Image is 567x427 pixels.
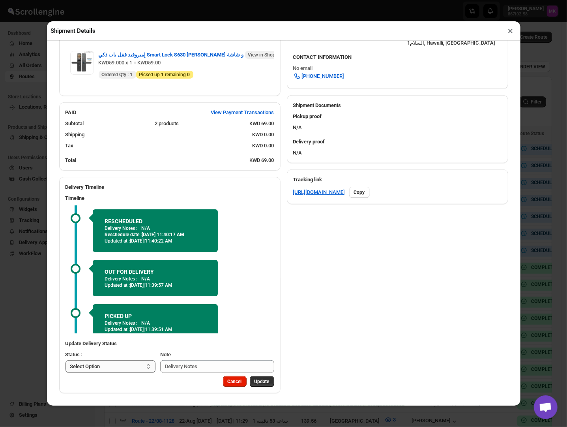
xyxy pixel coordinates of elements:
[505,25,516,36] button: ×
[65,142,246,150] div: Tax
[161,72,164,77] b: 1
[65,352,82,357] span: Status :
[287,135,508,163] div: N/A
[293,176,502,184] h3: Tracking link
[105,225,137,231] p: Delivery Notes :
[248,52,281,58] span: View in Shopify
[223,376,247,387] button: Cancel
[139,71,190,78] span: Picked up remaining
[250,376,274,387] button: Update
[130,72,133,77] b: 1
[130,282,172,288] span: [DATE] | 11:39:57 AM
[65,194,274,202] h3: Timeline
[105,312,206,320] h2: PICKED UP
[102,71,133,78] span: Ordered Qty :
[105,320,137,326] p: Delivery Notes :
[287,109,508,135] div: N/A
[105,232,142,237] strong: Reschedule date :
[302,72,344,80] span: [PHONE_NUMBER]
[105,282,206,288] p: Updated at :
[349,187,370,198] button: Copy
[253,142,274,150] div: KWD 0.00
[130,238,172,244] span: [DATE] | 11:40:22 AM
[211,109,274,117] span: View Payment Transactions
[141,276,150,282] p: N/A
[70,51,94,75] img: Item
[293,113,502,120] h3: Pickup proof
[142,232,184,237] strong: [DATE] | 11:40:17 AM
[288,70,349,83] a: [PHONE_NUMBER]
[130,327,172,332] span: [DATE] | 11:39:51 AM
[250,156,274,164] div: KWD 69.00
[187,72,190,77] b: 0
[160,360,274,373] input: Delivery Notes
[99,51,284,59] span: إمبروفيد قفل باب ذكي Smart Lock S630 [PERSON_NAME] و شاشة
[250,120,274,128] div: KWD 69.00
[65,340,274,348] h3: Update Delivery Status
[65,183,274,191] h2: Delivery Timeline
[354,189,365,196] span: Copy
[228,378,242,385] span: Cancel
[141,225,150,231] p: N/A
[51,27,96,35] h2: Shipment Details
[65,131,246,139] div: Shipping
[65,120,149,128] div: Subtotal
[99,60,161,66] span: KWD59.000 x 1 = KWD59.00
[254,378,269,385] span: Update
[105,268,206,276] h2: OUT FOR DELIVERY
[105,276,137,282] p: Delivery Notes :
[105,238,206,244] p: Updated at :
[105,217,206,225] h2: RESCHEDULED
[99,52,292,58] a: إمبروفيد قفل باب ذكي Smart Lock S630 [PERSON_NAME] و شاشة View in Shopify
[206,106,279,119] button: View Payment Transactions
[293,53,502,61] h3: CONTACT INFORMATION
[293,102,502,109] h2: Shipment Documents
[65,109,77,117] h2: PAID
[160,352,171,357] span: Note
[293,138,502,146] h3: Delivery proof
[293,65,313,71] span: No email
[65,157,77,163] b: Total
[253,131,274,139] div: KWD 0.00
[155,120,243,128] div: 2 products
[141,320,150,326] p: N/A
[105,326,206,333] p: Updated at :
[534,395,558,419] a: دردشة مفتوحة
[293,188,345,196] a: [URL][DOMAIN_NAME]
